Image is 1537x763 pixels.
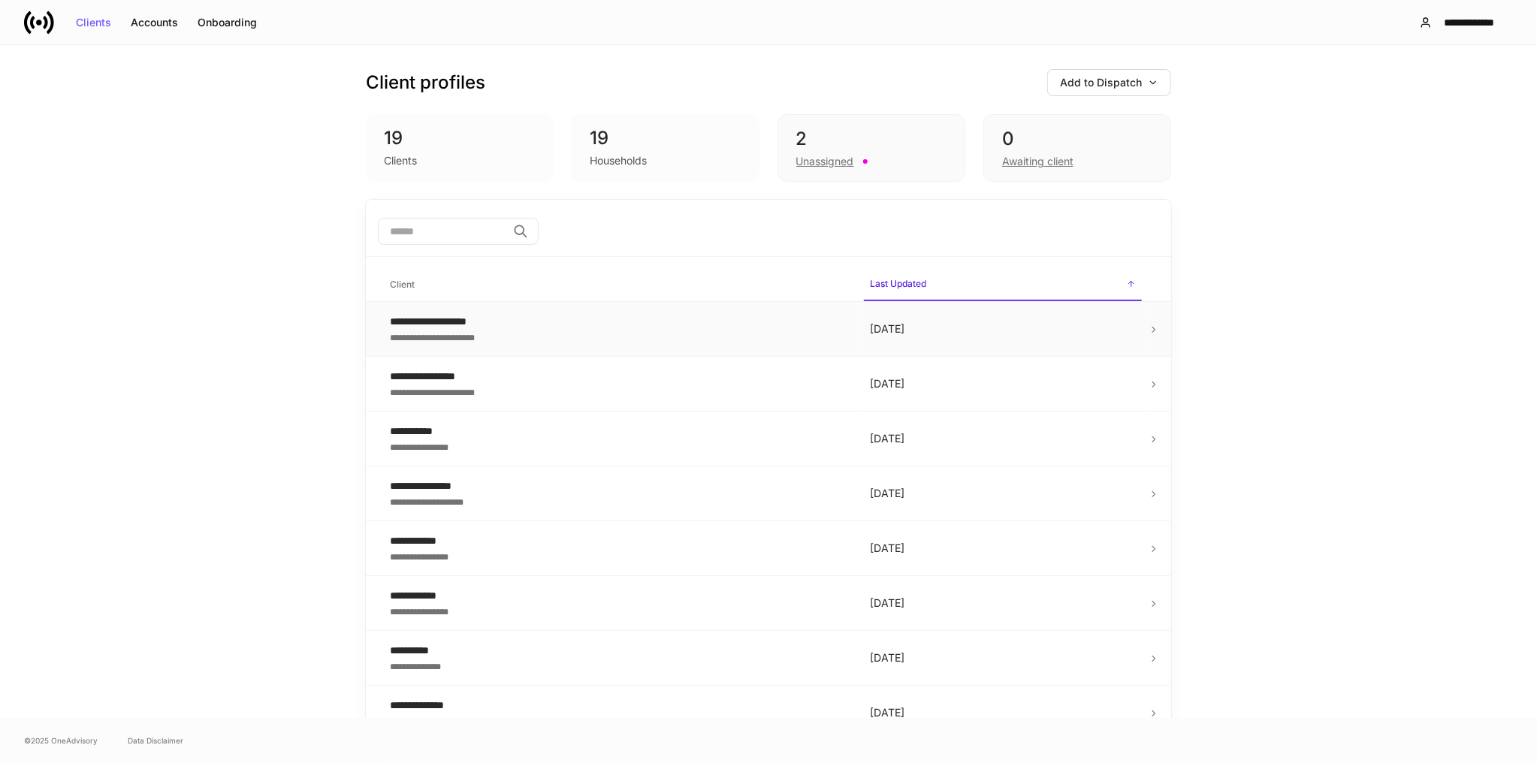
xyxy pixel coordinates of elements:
p: [DATE] [870,321,1136,336]
div: 2Unassigned [778,114,965,182]
div: Add to Dispatch [1060,77,1158,88]
h3: Client profiles [366,71,485,95]
p: [DATE] [870,541,1136,556]
div: Clients [384,153,417,168]
div: 19 [384,126,536,150]
button: Onboarding [188,11,267,35]
div: Households [590,153,647,168]
span: © 2025 OneAdvisory [24,734,98,746]
p: [DATE] [870,431,1136,446]
div: 19 [590,126,741,150]
p: [DATE] [870,376,1136,391]
div: Accounts [131,17,178,28]
button: Clients [66,11,121,35]
h6: Client [390,277,415,291]
span: Last Updated [864,269,1142,301]
div: 0Awaiting client [983,114,1171,182]
p: [DATE] [870,486,1136,501]
div: Unassigned [796,154,854,169]
h6: Last Updated [870,276,926,291]
p: [DATE] [870,596,1136,611]
span: Client [384,270,852,300]
div: Onboarding [198,17,257,28]
div: Awaiting client [1002,154,1073,169]
p: [DATE] [870,650,1136,665]
div: 2 [796,127,947,151]
a: Data Disclaimer [128,734,183,746]
div: 0 [1002,127,1152,151]
div: Clients [76,17,111,28]
button: Add to Dispatch [1047,69,1171,96]
p: [DATE] [870,705,1136,720]
button: Accounts [121,11,188,35]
